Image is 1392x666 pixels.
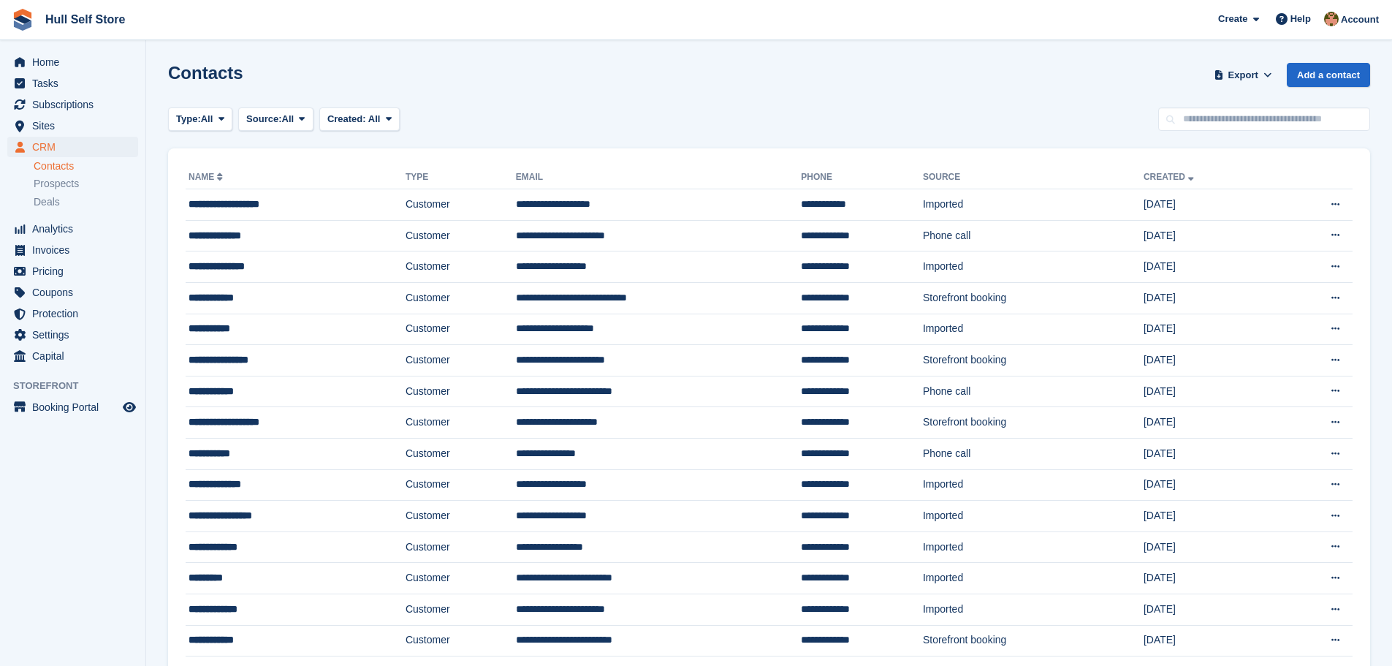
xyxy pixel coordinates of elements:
[34,159,138,173] a: Contacts
[406,220,516,251] td: Customer
[1144,531,1277,563] td: [DATE]
[7,346,138,366] a: menu
[1290,12,1311,26] span: Help
[406,438,516,469] td: Customer
[39,7,131,31] a: Hull Self Store
[1211,63,1275,87] button: Export
[238,107,313,132] button: Source: All
[7,397,138,417] a: menu
[282,112,294,126] span: All
[34,177,79,191] span: Prospects
[406,469,516,501] td: Customer
[32,116,120,136] span: Sites
[406,563,516,594] td: Customer
[32,219,120,239] span: Analytics
[923,220,1144,251] td: Phone call
[1144,407,1277,439] td: [DATE]
[34,194,138,210] a: Deals
[32,240,120,260] span: Invoices
[1228,68,1258,83] span: Export
[923,314,1144,345] td: Imported
[406,314,516,345] td: Customer
[1144,469,1277,501] td: [DATE]
[923,251,1144,283] td: Imported
[7,52,138,72] a: menu
[32,346,120,366] span: Capital
[246,112,281,126] span: Source:
[176,112,201,126] span: Type:
[1144,282,1277,314] td: [DATE]
[406,189,516,221] td: Customer
[516,166,801,189] th: Email
[1144,220,1277,251] td: [DATE]
[1287,63,1370,87] a: Add a contact
[201,112,213,126] span: All
[1218,12,1247,26] span: Create
[7,219,138,239] a: menu
[7,282,138,303] a: menu
[406,345,516,376] td: Customer
[1341,12,1379,27] span: Account
[7,303,138,324] a: menu
[32,325,120,345] span: Settings
[923,563,1144,594] td: Imported
[32,73,120,94] span: Tasks
[7,240,138,260] a: menu
[7,325,138,345] a: menu
[1144,563,1277,594] td: [DATE]
[406,407,516,439] td: Customer
[923,376,1144,407] td: Phone call
[121,398,138,416] a: Preview store
[923,594,1144,625] td: Imported
[406,501,516,532] td: Customer
[32,303,120,324] span: Protection
[189,172,226,182] a: Name
[32,282,120,303] span: Coupons
[34,195,60,209] span: Deals
[1144,625,1277,656] td: [DATE]
[923,282,1144,314] td: Storefront booking
[406,594,516,625] td: Customer
[32,397,120,417] span: Booking Portal
[406,376,516,407] td: Customer
[406,625,516,656] td: Customer
[32,261,120,281] span: Pricing
[13,379,145,393] span: Storefront
[1144,594,1277,625] td: [DATE]
[368,113,381,124] span: All
[327,113,366,124] span: Created:
[923,407,1144,439] td: Storefront booking
[406,251,516,283] td: Customer
[7,73,138,94] a: menu
[406,166,516,189] th: Type
[923,625,1144,656] td: Storefront booking
[406,282,516,314] td: Customer
[12,9,34,31] img: stora-icon-8386f47178a22dfd0bd8f6a31ec36ba5ce8667c1dd55bd0f319d3a0aa187defe.svg
[406,531,516,563] td: Customer
[1144,172,1197,182] a: Created
[32,52,120,72] span: Home
[1324,12,1339,26] img: Andy
[923,531,1144,563] td: Imported
[34,176,138,192] a: Prospects
[7,137,138,157] a: menu
[1144,314,1277,345] td: [DATE]
[923,438,1144,469] td: Phone call
[1144,345,1277,376] td: [DATE]
[7,94,138,115] a: menu
[319,107,400,132] button: Created: All
[923,189,1144,221] td: Imported
[801,166,923,189] th: Phone
[32,137,120,157] span: CRM
[168,63,243,83] h1: Contacts
[923,345,1144,376] td: Storefront booking
[32,94,120,115] span: Subscriptions
[923,166,1144,189] th: Source
[1144,438,1277,469] td: [DATE]
[923,501,1144,532] td: Imported
[923,469,1144,501] td: Imported
[168,107,232,132] button: Type: All
[7,261,138,281] a: menu
[1144,501,1277,532] td: [DATE]
[7,116,138,136] a: menu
